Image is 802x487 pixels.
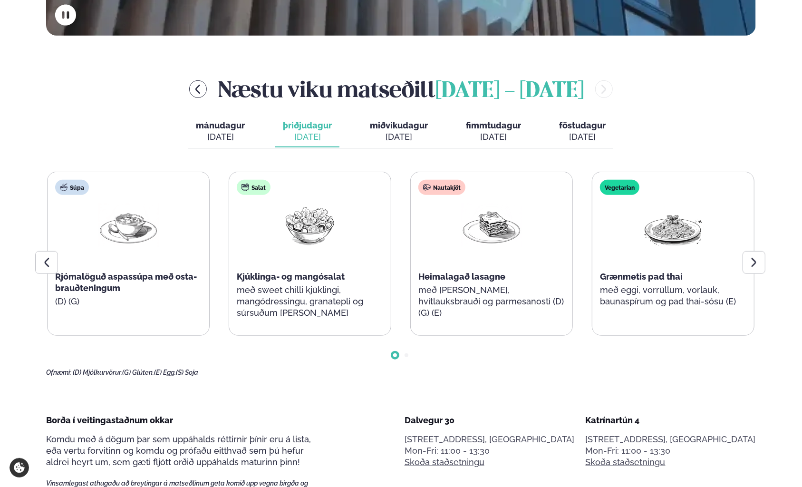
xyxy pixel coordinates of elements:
[586,434,756,445] p: [STREET_ADDRESS], [GEOGRAPHIC_DATA]
[188,116,252,147] button: mánudagur [DATE]
[586,415,756,426] div: Katrínartún 4
[466,131,521,143] div: [DATE]
[55,272,197,293] span: Rjómalöguð aspassúpa með osta-brauðteningum
[46,415,173,425] span: Borða í veitingastaðnum okkar
[154,369,176,376] span: (E) Egg,
[237,284,383,319] p: með sweet chilli kjúklingi, mangódressingu, granatepli og súrsuðum [PERSON_NAME]
[466,120,521,130] span: fimmtudagur
[559,120,606,130] span: föstudagur
[405,445,575,457] div: Mon-Fri: 11:00 - 13:30
[218,74,584,105] h2: Næstu viku matseðill
[196,131,245,143] div: [DATE]
[55,180,89,195] div: Súpa
[280,203,340,247] img: Salad.png
[176,369,198,376] span: (S) Soja
[73,369,122,376] span: (D) Mjólkurvörur,
[461,203,522,247] img: Lasagna.png
[283,131,332,143] div: [DATE]
[423,184,431,191] img: beef.svg
[370,120,428,130] span: miðvikudagur
[46,369,71,376] span: Ofnæmi:
[98,203,159,247] img: Soup.png
[237,180,271,195] div: Salat
[237,272,345,282] span: Kjúklinga- og mangósalat
[405,415,575,426] div: Dalvegur 30
[393,353,397,357] span: Go to slide 1
[275,116,339,147] button: þriðjudagur [DATE]
[60,184,68,191] img: soup.svg
[643,203,704,247] img: Spagetti.png
[283,120,332,130] span: þriðjudagur
[435,81,584,102] span: [DATE] - [DATE]
[362,116,435,147] button: miðvikudagur [DATE]
[242,184,249,191] img: salad.svg
[551,116,613,147] button: föstudagur [DATE]
[418,284,565,319] p: með [PERSON_NAME], hvítlauksbrauði og parmesanosti (D) (G) (E)
[370,131,428,143] div: [DATE]
[46,434,311,467] span: Komdu með á dögum þar sem uppáhalds réttirnir þínir eru á lista, eða vertu forvitinn og komdu og ...
[458,116,529,147] button: fimmtudagur [DATE]
[600,272,683,282] span: Grænmetis pad thai
[405,353,408,357] span: Go to slide 2
[600,180,639,195] div: Vegetarian
[586,445,756,457] div: Mon-Fri: 11:00 - 13:30
[418,180,465,195] div: Nautakjöt
[55,296,202,307] p: (D) (G)
[196,120,245,130] span: mánudagur
[595,80,613,98] button: menu-btn-right
[189,80,207,98] button: menu-btn-left
[418,272,505,282] span: Heimalagað lasagne
[586,457,666,468] a: Skoða staðsetningu
[600,284,746,307] p: með eggi, vorrúllum, vorlauk, baunaspírum og pad thai-sósu (E)
[405,457,484,468] a: Skoða staðsetningu
[559,131,606,143] div: [DATE]
[10,458,29,477] a: Cookie settings
[122,369,154,376] span: (G) Glúten,
[405,434,575,445] p: [STREET_ADDRESS], [GEOGRAPHIC_DATA]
